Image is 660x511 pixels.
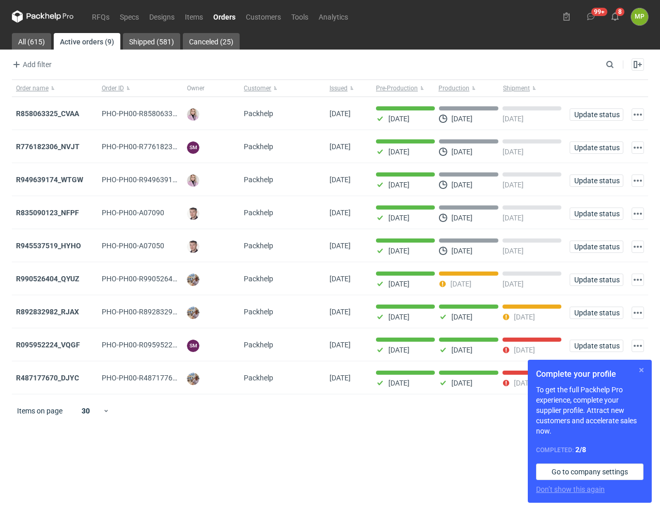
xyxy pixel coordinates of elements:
[329,109,351,118] span: 12/08/2025
[244,341,273,349] span: Packhelp
[632,274,644,286] button: Actions
[436,80,501,97] button: Production
[16,275,80,283] strong: R990526404_QYUZ
[607,8,623,25] button: 8
[536,444,643,455] div: Completed:
[451,148,473,156] p: [DATE]
[12,80,98,97] button: Order name
[501,80,565,97] button: Shipment
[583,8,599,25] button: 99+
[376,84,418,92] span: Pre-Production
[16,142,80,151] a: R776182306_NVJT
[502,181,524,189] p: [DATE]
[102,109,202,118] span: PHO-PH00-R858063325_CVAA
[102,308,202,316] span: PHO-PH00-R892832982_RJAX
[604,58,637,71] input: Search
[102,341,203,349] span: PHO-PH00-R095952224_VQGF
[16,341,80,349] strong: R095952224_VQGF
[12,10,74,23] svg: Packhelp Pro
[502,148,524,156] p: [DATE]
[329,142,351,151] span: 11/08/2025
[570,340,623,352] button: Update status
[632,340,644,352] button: Actions
[570,274,623,286] button: Update status
[570,174,623,187] button: Update status
[187,84,205,92] span: Owner
[325,80,372,97] button: Issued
[244,109,273,118] span: Packhelp
[574,243,619,250] span: Update status
[115,10,144,23] a: Specs
[329,374,351,382] span: 23/07/2025
[631,8,648,25] div: Magdalena Polakowska
[69,404,103,418] div: 30
[536,385,643,436] p: To get the full Packhelp Pro experience, complete your supplier profile. Attract new customers an...
[240,80,325,97] button: Customer
[438,84,469,92] span: Production
[514,346,535,354] p: [DATE]
[244,142,273,151] span: Packhelp
[631,8,648,25] button: MP
[632,241,644,253] button: Actions
[632,141,644,154] button: Actions
[502,214,524,222] p: [DATE]
[286,10,313,23] a: Tools
[388,247,410,255] p: [DATE]
[388,115,410,123] p: [DATE]
[244,308,273,316] span: Packhelp
[144,10,180,23] a: Designs
[451,313,473,321] p: [DATE]
[16,109,79,118] a: R858063325_CVAA
[17,406,62,416] span: Items on page
[183,33,240,50] a: Canceled (25)
[244,275,273,283] span: Packhelp
[570,307,623,319] button: Update status
[329,209,351,217] span: 07/08/2025
[450,280,472,288] p: [DATE]
[574,276,619,283] span: Update status
[536,464,643,480] a: Go to company settings
[10,58,52,71] button: Add filter
[187,207,199,220] img: Maciej Sikora
[16,175,83,184] a: R949639174_WTGW
[574,111,619,118] span: Update status
[16,209,79,217] a: R835090123_NFPF
[451,115,473,123] p: [DATE]
[208,10,241,23] a: Orders
[187,274,199,286] img: Michał Palasek
[187,141,199,154] figcaption: SM
[503,84,530,92] span: Shipment
[451,346,473,354] p: [DATE]
[329,341,351,349] span: 24/07/2025
[329,308,351,316] span: 24/07/2025
[388,379,410,387] p: [DATE]
[632,207,644,220] button: Actions
[313,10,353,23] a: Analytics
[451,181,473,189] p: [DATE]
[574,309,619,316] span: Update status
[187,340,199,352] figcaption: SM
[388,214,410,222] p: [DATE]
[244,374,273,382] span: Packhelp
[102,209,164,217] span: PHO-PH00-A07090
[98,80,183,97] button: Order ID
[329,84,348,92] span: Issued
[388,346,410,354] p: [DATE]
[16,242,81,250] a: R945537519_HYHO
[570,141,623,154] button: Update status
[388,148,410,156] p: [DATE]
[187,174,199,187] img: Klaudia Wiśniewska
[187,108,199,121] img: Klaudia Wiśniewska
[570,207,623,220] button: Update status
[16,374,79,382] strong: R487177670_DJYC
[574,177,619,184] span: Update status
[536,368,643,380] h1: Complete your profile
[244,84,271,92] span: Customer
[16,308,79,316] strong: R892832982_RJAX
[388,181,410,189] p: [DATE]
[514,313,535,321] p: [DATE]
